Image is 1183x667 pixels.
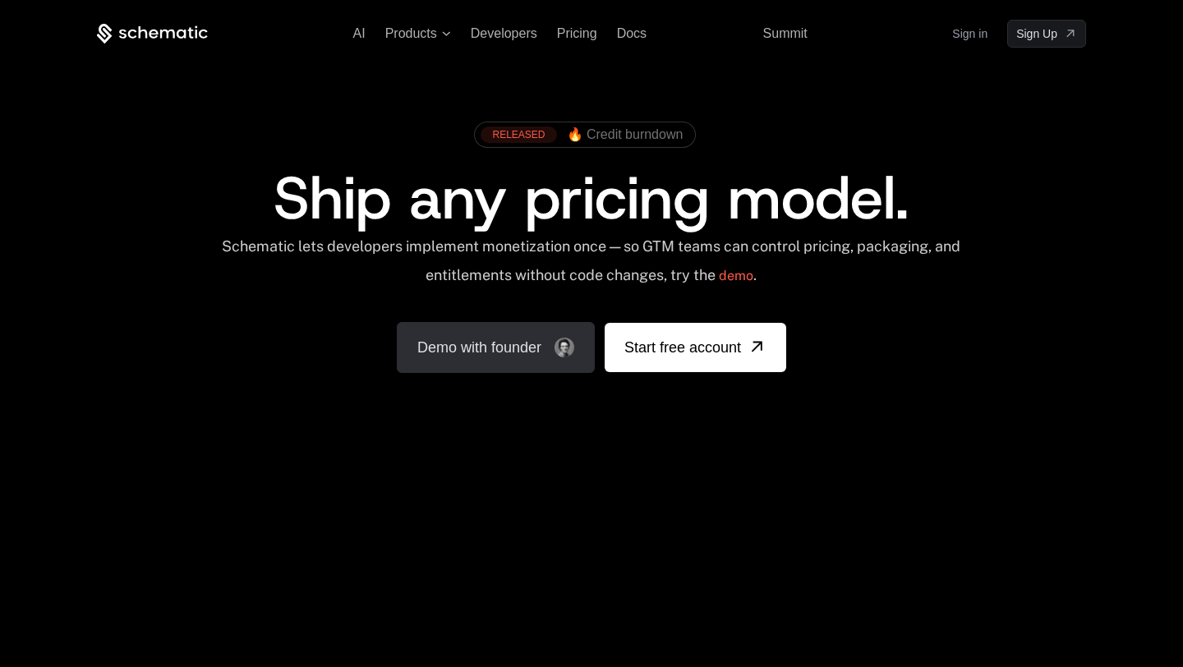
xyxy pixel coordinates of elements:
[763,26,808,40] a: Summit
[719,256,753,296] a: demo
[1016,25,1057,42] span: Sign Up
[617,26,647,40] a: Docs
[557,26,597,40] a: Pricing
[1007,20,1086,48] a: [object Object]
[274,159,909,237] span: Ship any pricing model.
[385,26,437,41] span: Products
[605,323,786,372] a: [object Object]
[555,338,574,357] img: Founder
[397,322,595,373] a: Demo with founder, ,[object Object]
[624,336,741,359] span: Start free account
[481,126,683,143] a: [object Object],[object Object]
[481,126,556,143] div: RELEASED
[567,127,684,142] span: 🔥 Credit burndown
[952,21,987,47] a: Sign in
[220,237,962,296] div: Schematic lets developers implement monetization once — so GTM teams can control pricing, packagi...
[353,26,366,40] a: AI
[471,26,537,40] a: Developers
